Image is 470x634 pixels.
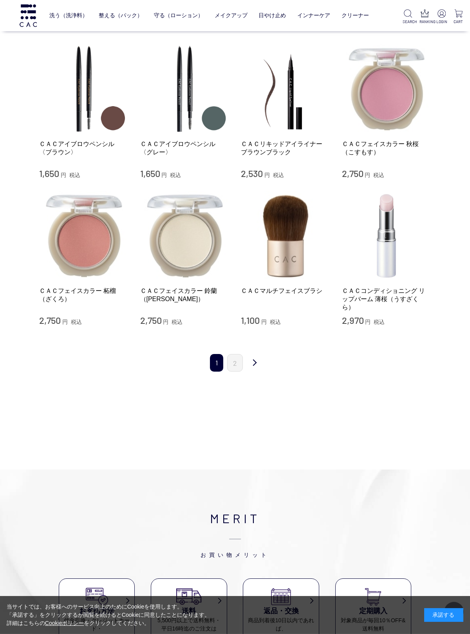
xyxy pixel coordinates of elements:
span: 2,530 [241,168,263,179]
div: 承諾する [424,608,463,622]
span: 2,750 [342,168,363,179]
a: 次 [247,354,262,372]
img: ＣＡＣフェイスカラー 柘榴（ざくろ） [39,191,128,280]
img: ＣＡＣフェイスカラー 秋桜（こすもす） [342,44,431,134]
img: ＣＡＣアイブロウペンシル 〈ブラウン〉 [39,44,128,134]
a: クリーナー [342,6,369,25]
img: ＣＡＣコンディショニング リップバーム 薄桜（うすざくら） [342,191,431,280]
a: メイクアップ [215,6,248,25]
span: 1,650 [140,168,160,179]
span: 2,750 [39,314,61,326]
img: ＣＡＣリキッドアイライナー ブラウンブラック [241,44,330,134]
a: ＣＡＣアイブロウペンシル 〈グレー〉 [140,140,230,157]
span: 税込 [374,319,385,325]
a: インナーケア [297,6,330,25]
p: LOGIN [436,19,447,25]
a: ＣＡＣフェイスカラー 秋桜（こすもす） [342,140,431,157]
span: 2,970 [342,314,364,326]
span: 税込 [170,172,181,178]
img: ＣＡＣアイブロウペンシル 〈グレー〉 [140,44,230,134]
a: SEARCH [403,9,413,25]
span: お買い物メリット [59,527,411,559]
span: 円 [365,172,370,178]
span: 税込 [273,172,284,178]
a: 定期購入 対象商品が毎回10％OFF&送料無料 [336,587,411,633]
span: 1,100 [241,314,260,326]
span: 3,300 [39,21,61,32]
a: ＣＡＣコンディショニング リップバーム 薄桜（うすざくら） [342,287,431,312]
span: 2,750 [140,314,162,326]
span: 税込 [373,172,384,178]
a: 2 [227,354,243,372]
a: LOGIN [436,9,447,25]
a: ＣＡＣフェイスカラー 鈴蘭（[PERSON_NAME]） [140,287,230,303]
p: SEARCH [403,19,413,25]
p: CART [453,19,464,25]
span: 税込 [69,172,80,178]
span: 円 [62,319,68,325]
img: logo [18,4,38,27]
a: RANKING [419,9,430,25]
div: 当サイトでは、お客様へのサービス向上のためにCookieを使用します。 「承諾する」をクリックするか閲覧を続けるとCookieに同意したことになります。 詳細はこちらの をクリックしてください。 [7,603,210,627]
a: 日やけ止め [258,6,286,25]
a: 洗う（洗浄料） [49,6,88,25]
a: 整える（パック） [99,6,143,25]
a: ＣＡＣアイブロウペンシル 〈ブラウン〉 [39,140,128,157]
a: ＣＡＣリキッドアイライナー ブラウンブラック [241,140,330,157]
span: 円 [163,319,168,325]
span: 円 [365,319,371,325]
a: Cookieポリシー [45,620,84,626]
a: ＣＡＣマルチフェイスブラシ [241,287,330,295]
a: CART [453,9,464,25]
a: ＣＡＣフェイスカラー 柘榴（ざくろ） [39,287,128,303]
a: 守る（ローション） [154,6,203,25]
p: RANKING [419,19,430,25]
span: 円 [161,172,167,178]
span: 1 [210,354,223,372]
span: 税込 [270,319,281,325]
h2: MERIT [59,509,411,559]
span: 円 [61,172,66,178]
span: 1,650 [39,168,59,179]
img: ＣＡＣマルチフェイスブラシ [241,191,330,280]
span: 税込 [71,319,82,325]
span: 円 [261,319,267,325]
img: ＣＡＣフェイスカラー 鈴蘭（すずらん） [140,191,230,280]
span: 税込 [172,319,183,325]
span: 円 [264,172,270,178]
